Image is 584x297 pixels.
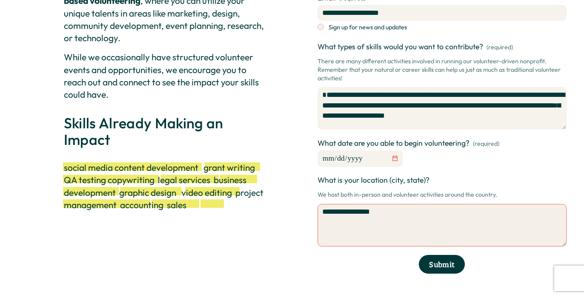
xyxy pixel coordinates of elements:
[318,42,483,52] span: What types of skills would you want to contribute?
[318,175,429,186] span: What is your location (city, state)?
[64,174,248,198] span: business development
[318,54,567,85] p: There are many different activities involved in running our volunteer-driven nonprofit. Remember ...
[473,139,499,148] span: (required)
[64,51,267,101] p: While we occasionally have structured volunteer events and opportunities, we encourage you to rea...
[158,174,210,185] span: legal services
[64,115,267,148] h3: Skills Already Making an Impact
[64,187,265,210] span: project management
[119,187,176,198] span: graphic design
[181,187,232,198] span: video editing
[318,138,469,149] span: What date are you able to begin volunteering?
[64,174,106,185] span: QA testing
[318,24,324,30] input: Sign up for news and updates
[167,199,186,210] span: sales
[120,199,163,210] span: accounting
[203,162,255,173] span: grant writing
[108,174,155,185] span: copywriting
[487,43,513,51] span: (required)
[329,23,407,31] span: Sign up for news and updates
[419,255,465,274] button: Submit
[64,162,198,173] span: social media content development
[318,187,567,202] p: We host both in-person and volunteer activities around the country.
